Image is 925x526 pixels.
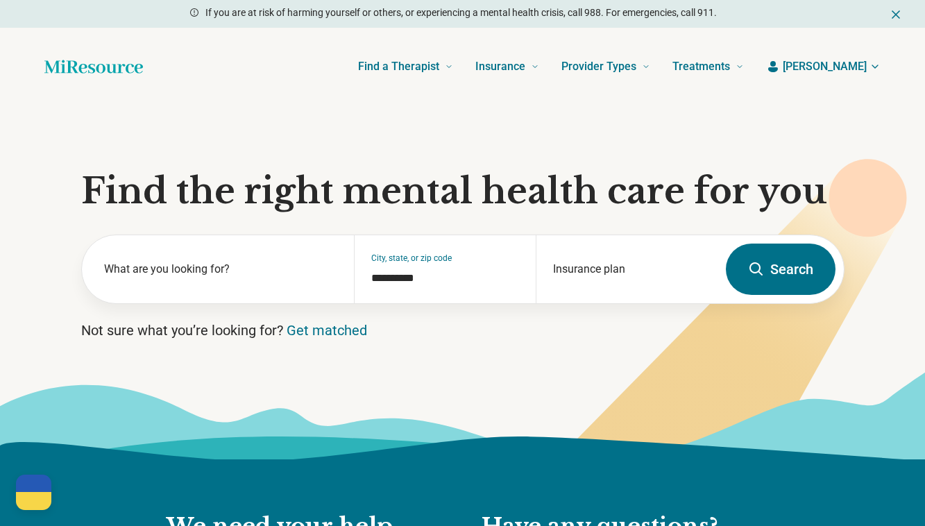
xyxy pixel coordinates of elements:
[81,171,845,212] h1: Find the right mental health care for you
[783,58,867,75] span: [PERSON_NAME]
[561,39,650,94] a: Provider Types
[889,6,903,22] button: Dismiss
[287,322,367,339] a: Get matched
[672,39,744,94] a: Treatments
[475,39,539,94] a: Insurance
[475,57,525,76] span: Insurance
[81,321,845,340] p: Not sure what you’re looking for?
[766,58,881,75] button: [PERSON_NAME]
[672,57,730,76] span: Treatments
[358,39,453,94] a: Find a Therapist
[726,244,835,295] button: Search
[104,261,338,278] label: What are you looking for?
[358,57,439,76] span: Find a Therapist
[205,6,717,20] p: If you are at risk of harming yourself or others, or experiencing a mental health crisis, call 98...
[561,57,636,76] span: Provider Types
[44,53,143,80] a: Home page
